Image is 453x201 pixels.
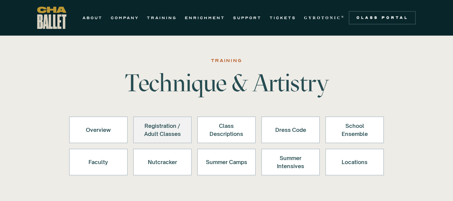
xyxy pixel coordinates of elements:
a: SUPPORT [233,14,262,22]
a: Registration /Adult Classes [133,116,192,143]
a: Class Descriptions [197,116,256,143]
div: Summer Intensives [270,154,311,170]
div: Faculty [78,154,119,170]
a: Class Portal [349,11,416,24]
a: ABOUT [82,14,103,22]
strong: GYROTONIC [304,15,341,20]
a: TRAINING [147,14,177,22]
div: Dress Code [270,122,311,138]
div: Registration / Adult Classes [142,122,183,138]
a: Locations [325,149,384,175]
a: COMPANY [111,14,139,22]
a: Summer Intensives [261,149,320,175]
a: TICKETS [270,14,296,22]
div: Overview [78,122,119,138]
a: Dress Code [261,116,320,143]
div: Training [211,57,242,65]
h1: Technique & Artistry [122,71,331,95]
div: Locations [334,154,375,170]
a: Faculty [69,149,128,175]
div: Class Descriptions [206,122,247,138]
a: Summer Camps [197,149,256,175]
div: Nutcracker [142,154,183,170]
a: home [37,7,66,29]
div: Class Portal [353,15,412,20]
div: School Ensemble [334,122,375,138]
a: Overview [69,116,128,143]
a: Nutcracker [133,149,192,175]
sup: ® [341,15,345,18]
a: GYROTONIC® [304,14,345,22]
div: Summer Camps [206,154,247,170]
a: ENRICHMENT [185,14,225,22]
a: School Ensemble [325,116,384,143]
